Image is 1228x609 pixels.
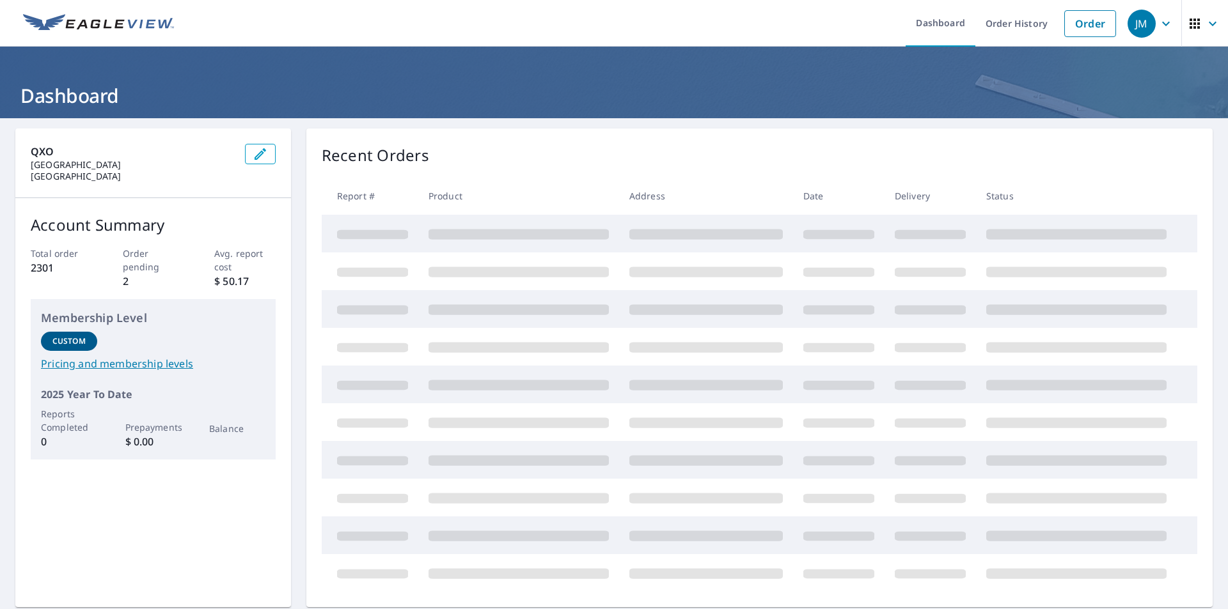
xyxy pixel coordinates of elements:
[418,177,619,215] th: Product
[125,420,182,434] p: Prepayments
[31,159,235,171] p: [GEOGRAPHIC_DATA]
[23,14,174,33] img: EV Logo
[885,177,976,215] th: Delivery
[209,422,265,435] p: Balance
[1064,10,1116,37] a: Order
[31,171,235,182] p: [GEOGRAPHIC_DATA]
[41,356,265,371] a: Pricing and membership levels
[322,144,429,167] p: Recent Orders
[1128,10,1156,38] div: JM
[41,387,265,402] p: 2025 Year To Date
[793,177,885,215] th: Date
[214,274,276,289] p: $ 50.17
[976,177,1177,215] th: Status
[41,407,97,434] p: Reports Completed
[123,247,184,274] p: Order pending
[15,82,1213,109] h1: Dashboard
[31,260,92,275] p: 2301
[322,177,418,215] th: Report #
[41,309,265,327] p: Membership Level
[41,434,97,449] p: 0
[31,144,235,159] p: QXO
[123,274,184,289] p: 2
[31,247,92,260] p: Total order
[52,335,86,347] p: Custom
[125,434,182,449] p: $ 0.00
[31,213,276,236] p: Account Summary
[619,177,793,215] th: Address
[214,247,276,274] p: Avg. report cost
